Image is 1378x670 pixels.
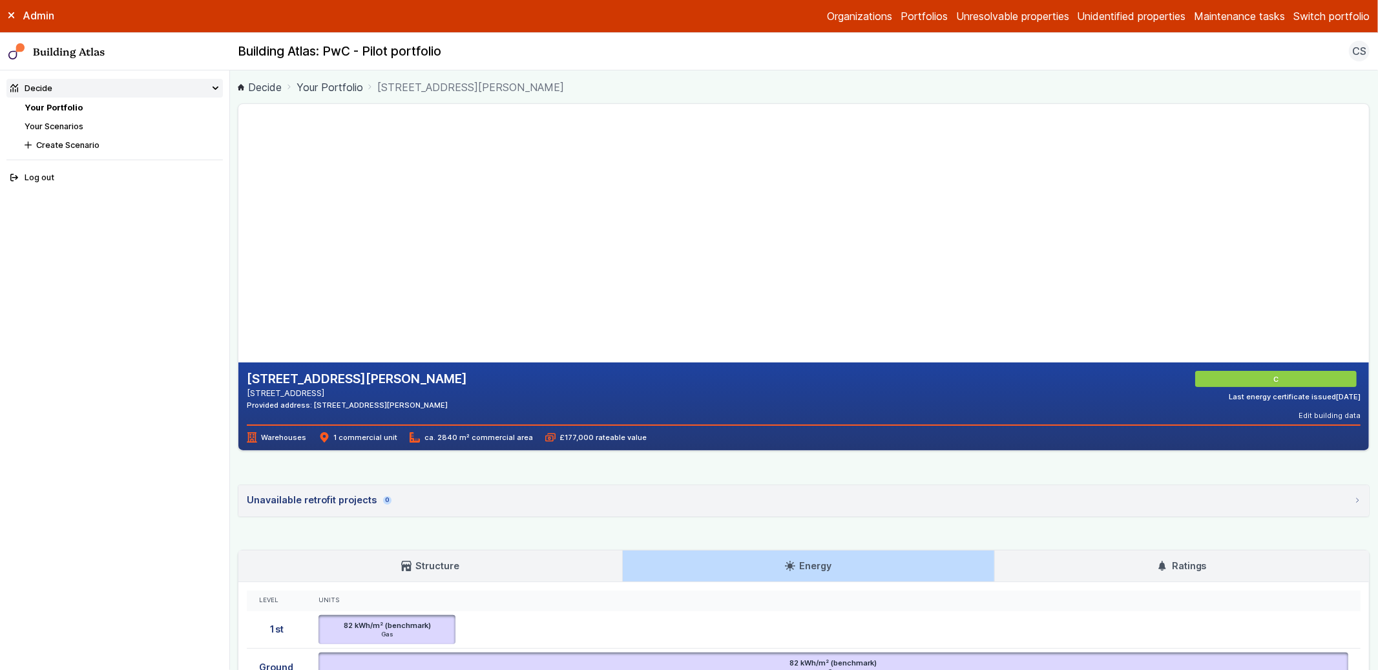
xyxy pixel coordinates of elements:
h6: 82 kWh/m² (benchmark) [344,620,431,631]
span: CS [1352,43,1366,59]
h2: [STREET_ADDRESS][PERSON_NAME] [247,371,467,388]
span: 0 [383,496,391,505]
div: Unavailable retrofit projects [247,493,391,507]
a: Structure [238,550,621,581]
button: Switch portfolio [1293,8,1370,24]
a: Portfolios [901,8,948,24]
button: Log out [6,169,223,187]
span: Warehouses [247,432,306,443]
button: Edit building data [1299,410,1361,421]
a: Organizations [827,8,892,24]
button: CS [1349,41,1370,61]
img: main-0bbd2752.svg [8,43,25,60]
a: Your Portfolio [297,79,363,95]
button: Create Scenario [21,136,223,154]
a: Maintenance tasks [1194,8,1285,24]
a: Ratings [995,550,1369,581]
a: Unresolvable properties [956,8,1069,24]
h3: Ratings [1157,559,1206,573]
address: [STREET_ADDRESS] [247,387,467,399]
time: [DATE] [1336,392,1361,401]
div: 1st [247,611,306,649]
h3: Structure [401,559,459,573]
a: Your Portfolio [25,103,83,112]
div: Decide [10,82,52,94]
h2: Building Atlas: PwC - Pilot portfolio [238,43,441,60]
div: Units [318,596,1349,605]
a: Unidentified properties [1078,8,1186,24]
a: Your Scenarios [25,121,83,131]
div: Last energy certificate issued [1229,392,1361,402]
h6: 82 kWh/m² (benchmark) [789,658,877,668]
span: C [1275,374,1280,384]
div: Provided address: [STREET_ADDRESS][PERSON_NAME] [247,400,467,410]
a: Energy [623,550,994,581]
summary: Decide [6,79,223,98]
h3: Energy [785,559,831,573]
span: Gas [322,631,452,639]
a: Decide [238,79,282,95]
span: 1 commercial unit [319,432,397,443]
div: Level [259,596,293,605]
span: ca. 2840 m² commercial area [410,432,532,443]
summary: Unavailable retrofit projects0 [238,485,1369,516]
span: £177,000 rateable value [545,432,647,443]
span: [STREET_ADDRESS][PERSON_NAME] [377,79,564,95]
